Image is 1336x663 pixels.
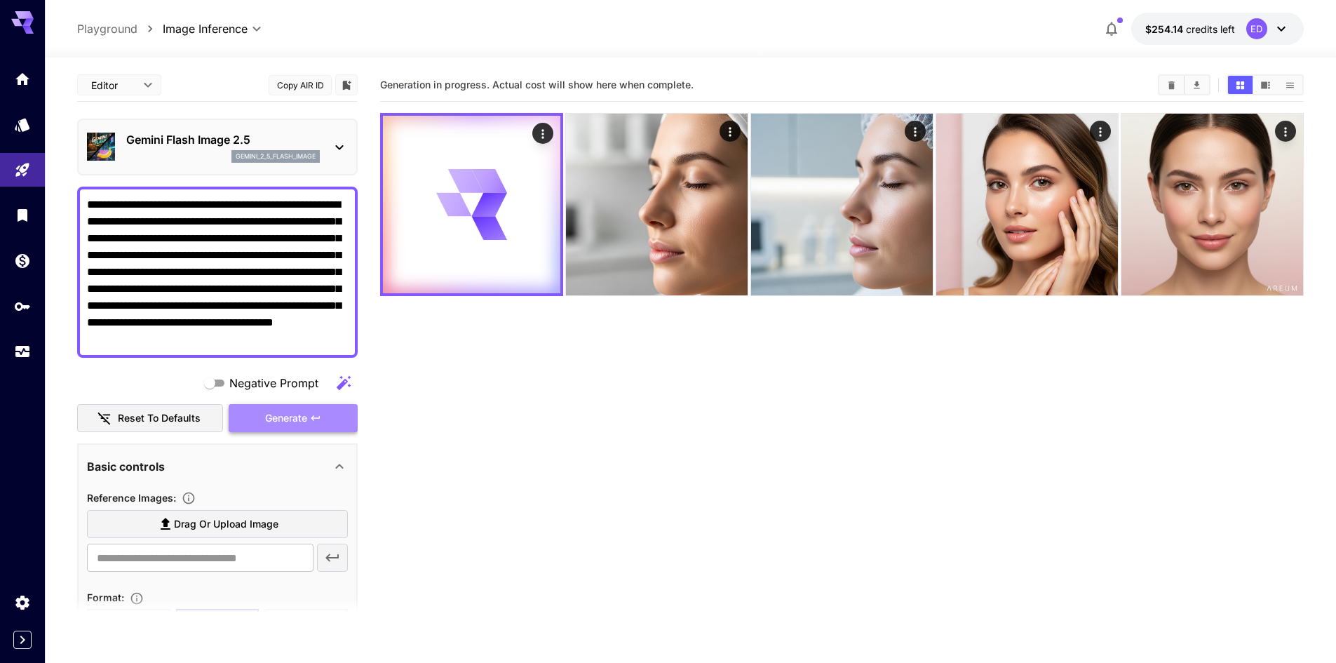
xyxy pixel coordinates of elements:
[1158,74,1210,95] div: Clear ImagesDownload All
[751,114,933,295] img: 2Q==
[87,510,348,539] label: Drag or upload image
[124,591,149,605] button: Choose the file format for the output image.
[14,70,31,88] div: Home
[1131,13,1304,45] button: $254.14218ED
[1185,76,1209,94] button: Download All
[340,76,353,93] button: Add to library
[380,79,694,91] span: Generation in progress. Actual cost will show here when complete.
[1090,121,1111,142] div: Actions
[87,126,348,168] div: Gemini Flash Image 2.5gemini_2_5_flash_image
[14,206,31,224] div: Library
[14,594,31,611] div: Settings
[905,121,926,142] div: Actions
[87,458,165,475] p: Basic controls
[176,491,201,505] button: Upload a reference image to guide the result. This is needed for Image-to-Image or Inpainting. Su...
[1253,76,1278,94] button: Show images in video view
[265,410,307,427] span: Generate
[126,131,320,148] p: Gemini Flash Image 2.5
[1275,121,1296,142] div: Actions
[1246,18,1267,39] div: ED
[13,631,32,649] button: Expand sidebar
[229,404,358,433] button: Generate
[229,375,318,391] span: Negative Prompt
[1145,22,1235,36] div: $254.14218
[77,20,137,37] a: Playground
[77,404,223,433] button: Reset to defaults
[1278,76,1302,94] button: Show images in list view
[77,20,163,37] nav: breadcrumb
[14,297,31,315] div: API Keys
[87,450,348,483] div: Basic controls
[14,116,31,133] div: Models
[163,20,248,37] span: Image Inference
[1228,76,1253,94] button: Show images in grid view
[269,75,332,95] button: Copy AIR ID
[1227,74,1304,95] div: Show images in grid viewShow images in video viewShow images in list view
[174,516,278,533] span: Drag or upload image
[1159,76,1184,94] button: Clear Images
[1145,23,1186,35] span: $254.14
[1186,23,1235,35] span: credits left
[720,121,741,142] div: Actions
[14,252,31,269] div: Wallet
[236,152,316,161] p: gemini_2_5_flash_image
[1121,114,1303,295] img: Z
[566,114,748,295] img: Z
[91,78,135,93] span: Editor
[14,161,31,179] div: Playground
[87,591,124,603] span: Format :
[14,343,31,361] div: Usage
[936,114,1118,295] img: 2Q==
[87,492,176,504] span: Reference Images :
[532,123,553,144] div: Actions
